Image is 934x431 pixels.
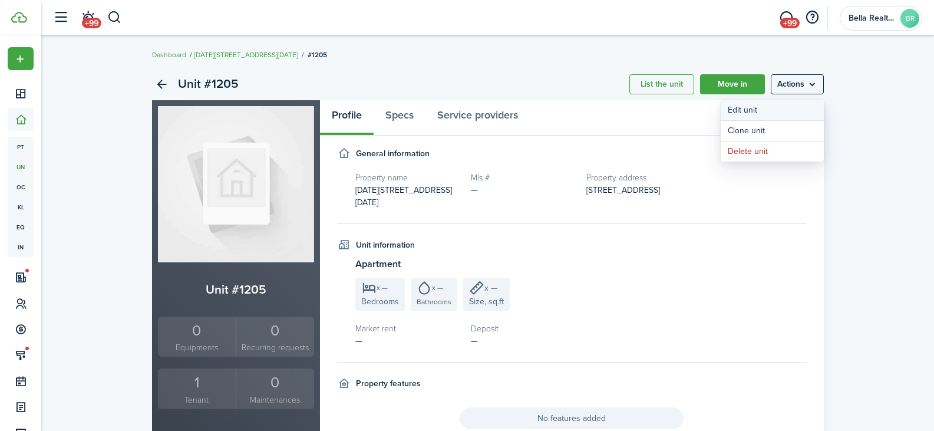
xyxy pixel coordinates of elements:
a: un [8,157,34,177]
div: 1 [161,371,233,394]
a: List the unit [629,74,694,94]
a: 0Equipments [158,317,236,357]
a: [DATE][STREET_ADDRESS][DATE] [194,50,298,60]
button: Search [107,8,122,28]
div: 0 [161,320,233,342]
a: Back [152,74,172,94]
span: Bella Realty Group Property Management [849,14,896,22]
a: Messaging [775,3,797,33]
a: Edit unit [721,100,824,120]
h5: Market rent [355,323,459,335]
span: Bathrooms [417,297,451,307]
h4: Unit information [356,239,415,251]
a: Move in [700,74,765,94]
span: No features added [460,407,684,429]
span: x — [377,284,388,291]
small: Tenant [161,394,233,406]
small: Recurring requests [239,341,311,354]
button: Open resource center [802,8,822,28]
h2: Unit #1205 [158,280,314,299]
small: Maintenances [239,394,311,406]
span: #1205 [308,50,327,60]
span: — [355,335,362,347]
avatar-text: BR [900,9,919,28]
button: Open menu [771,74,824,94]
span: [STREET_ADDRESS] [586,184,660,196]
h4: Property features [356,377,421,390]
a: Dashboard [152,50,186,60]
img: TenantCloud [11,12,27,23]
a: Service providers [425,100,530,136]
a: Notifications [77,3,99,33]
a: 0Maintenances [236,369,314,409]
div: 0 [239,320,311,342]
span: Size, sq.ft [469,295,504,308]
div: 0 [239,371,311,394]
h5: Mls # [471,172,575,184]
a: kl [8,197,34,217]
a: 1Tenant [158,369,236,409]
h5: Property name [355,172,459,184]
span: x — [484,282,498,294]
span: Bedrooms [361,295,399,308]
h5: Property address [586,172,806,184]
span: x — [432,284,443,291]
h5: Deposit [471,323,575,335]
h4: General information [356,147,430,160]
a: pt [8,137,34,157]
a: Clone unit [721,121,824,141]
h3: Apartment [355,257,806,272]
a: eq [8,217,34,237]
menu-btn: Actions [771,74,824,94]
button: Open sidebar [49,6,72,29]
span: +99 [82,18,101,28]
span: [DATE][STREET_ADDRESS][DATE] [355,184,452,209]
button: Open menu [8,47,34,70]
img: Unit avatar [158,106,314,262]
a: Specs [374,100,425,136]
h2: Unit #1205 [178,74,239,94]
a: in [8,237,34,257]
a: 0Recurring requests [236,317,314,357]
a: oc [8,177,34,197]
span: +99 [780,18,800,28]
span: — [471,335,478,347]
button: Delete unit [721,142,824,162]
small: Equipments [161,341,233,354]
span: — [471,184,478,196]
